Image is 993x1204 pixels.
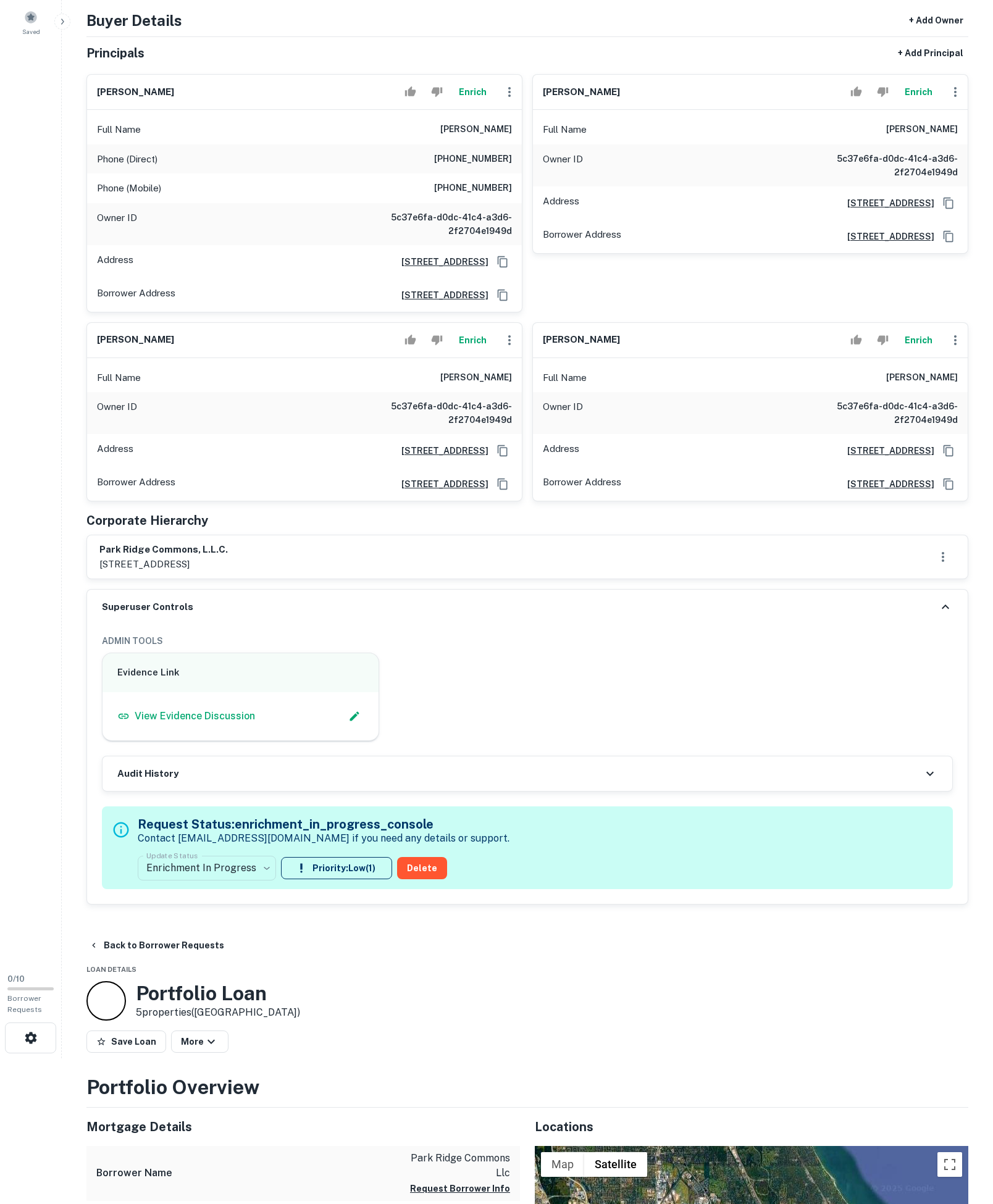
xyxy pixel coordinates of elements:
[939,194,958,212] button: Copy Address
[135,709,255,724] p: View Evidence Discussion
[845,328,867,353] button: Accept
[97,333,174,347] h6: [PERSON_NAME]
[97,399,137,427] p: Owner ID
[138,831,509,846] p: Contact [EMAIL_ADDRESS][DOMAIN_NAME] if you need any details or support.
[939,227,958,246] button: Copy Address
[837,444,934,458] a: [STREET_ADDRESS]
[97,441,133,460] p: Address
[426,80,448,104] button: Reject
[364,399,512,427] h6: 5c37e6fa-d0dc-41c4-a3d6-2f2704e1949d
[392,444,488,458] a: [STREET_ADDRESS]
[440,370,512,385] h6: [PERSON_NAME]
[138,851,276,885] div: Enrichment In Progress
[392,255,488,269] a: [STREET_ADDRESS]
[399,1151,510,1181] p: park ridge commons llc
[810,152,958,179] h6: 5c37e6fa-d0dc-41c4-a3d6-2f2704e1949d
[171,1031,228,1053] button: More
[102,600,193,614] h6: Superuser Controls
[136,982,300,1005] h3: Portfolio Loan
[392,288,488,302] a: [STREET_ADDRESS]
[493,441,512,460] button: Copy Address
[84,934,229,956] button: Back to Borrower Requests
[543,194,579,212] p: Address
[535,1118,968,1136] h5: Locations
[543,152,583,179] p: Owner ID
[117,666,364,680] h6: Evidence Link
[400,80,421,104] button: Accept
[97,181,161,196] p: Phone (Mobile)
[345,707,364,725] button: Edit Slack Link
[136,1005,300,1020] p: 5 properties ([GEOGRAPHIC_DATA])
[543,227,621,246] p: Borrower Address
[96,1166,172,1181] h6: Borrower Name
[138,815,509,834] h5: Request Status: enrichment_in_progress_console
[364,211,512,238] h6: 5c37e6fa-d0dc-41c4-a3d6-2f2704e1949d
[86,1031,166,1053] button: Save Loan
[117,709,255,724] a: View Evidence Discussion
[904,9,968,31] button: + Add Owner
[97,85,174,99] h6: [PERSON_NAME]
[97,253,133,271] p: Address
[102,634,953,648] h6: ADMIN TOOLS
[86,9,182,31] h4: Buyer Details
[281,857,392,879] button: Priority:Low(1)
[837,477,934,491] a: [STREET_ADDRESS]
[872,328,894,353] button: Reject
[939,475,958,493] button: Copy Address
[543,333,620,347] h6: [PERSON_NAME]
[7,974,25,984] span: 0 / 10
[400,328,421,353] button: Accept
[97,370,141,385] p: Full Name
[893,42,968,64] button: + Add Principal
[584,1152,647,1177] button: Show satellite imagery
[86,966,136,973] span: Loan Details
[86,1072,968,1102] h3: Portfolio Overview
[86,44,145,62] h5: Principals
[543,399,583,427] p: Owner ID
[886,370,958,385] h6: [PERSON_NAME]
[410,1181,510,1196] button: Request Borrower Info
[97,152,157,167] p: Phone (Direct)
[543,475,621,493] p: Borrower Address
[392,477,488,491] a: [STREET_ADDRESS]
[7,994,42,1014] span: Borrower Requests
[453,80,492,104] button: Enrich
[543,85,620,99] h6: [PERSON_NAME]
[97,475,175,493] p: Borrower Address
[543,122,587,137] p: Full Name
[931,1105,993,1164] iframe: Chat Widget
[22,27,40,36] span: Saved
[886,122,958,137] h6: [PERSON_NAME]
[97,211,137,238] p: Owner ID
[397,857,447,879] button: Delete
[541,1152,584,1177] button: Show street map
[899,80,938,104] button: Enrich
[434,181,512,196] h6: [PHONE_NUMBER]
[117,767,178,781] h6: Audit History
[837,230,934,243] a: [STREET_ADDRESS]
[434,152,512,167] h6: [PHONE_NUMBER]
[86,1118,520,1136] h5: Mortgage Details
[440,122,512,137] h6: [PERSON_NAME]
[810,399,958,427] h6: 5c37e6fa-d0dc-41c4-a3d6-2f2704e1949d
[99,557,228,572] p: [STREET_ADDRESS]
[493,286,512,304] button: Copy Address
[4,6,58,39] a: Saved
[426,328,448,353] button: Reject
[845,80,867,104] button: Accept
[453,328,492,353] button: Enrich
[837,196,934,210] a: [STREET_ADDRESS]
[493,475,512,493] button: Copy Address
[97,286,175,304] p: Borrower Address
[146,850,198,861] label: Update Status
[99,543,228,557] h6: park ridge commons, l.l.c.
